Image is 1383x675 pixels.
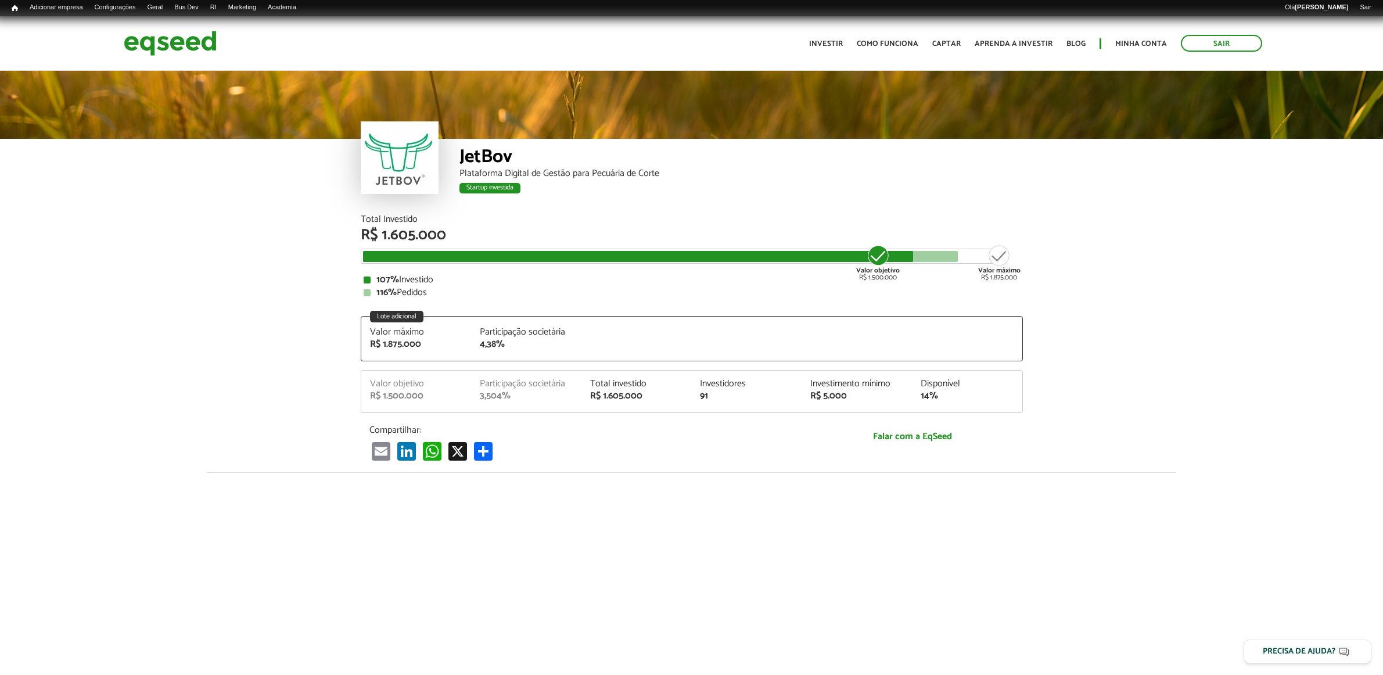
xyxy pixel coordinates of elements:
[700,392,793,401] div: 91
[421,441,444,461] a: WhatsApp
[480,328,573,337] div: Participação societária
[141,3,168,12] a: Geral
[480,392,573,401] div: 3,504%
[975,40,1052,48] a: Aprenda a investir
[376,272,399,288] strong: 107%
[361,215,1023,224] div: Total Investido
[376,285,397,300] strong: 116%
[1181,35,1262,52] a: Sair
[921,379,1014,389] div: Disponível
[222,3,262,12] a: Marketing
[480,379,573,389] div: Participação societária
[364,288,1020,297] div: Pedidos
[24,3,89,12] a: Adicionar empresa
[921,392,1014,401] div: 14%
[361,228,1023,243] div: R$ 1.605.000
[700,379,793,389] div: Investidores
[370,340,463,349] div: R$ 1.875.000
[395,441,418,461] a: LinkedIn
[364,275,1020,285] div: Investido
[472,441,495,461] a: Compartilhar
[124,28,217,59] img: EqSeed
[370,379,463,389] div: Valor objetivo
[1295,3,1348,10] strong: [PERSON_NAME]
[856,244,900,281] div: R$ 1.500.000
[590,392,683,401] div: R$ 1.605.000
[480,340,573,349] div: 4,38%
[12,4,18,12] span: Início
[459,183,520,193] div: Startup investida
[446,441,469,461] a: X
[369,425,793,436] p: Compartilhar:
[809,40,843,48] a: Investir
[6,3,24,14] a: Início
[811,425,1014,448] a: Falar com a EqSeed
[1279,3,1354,12] a: Olá[PERSON_NAME]
[168,3,204,12] a: Bus Dev
[932,40,961,48] a: Captar
[857,40,918,48] a: Como funciona
[204,3,222,12] a: RI
[978,265,1021,276] strong: Valor máximo
[369,441,393,461] a: Email
[1354,3,1377,12] a: Sair
[1066,40,1086,48] a: Blog
[810,379,903,389] div: Investimento mínimo
[89,3,142,12] a: Configurações
[590,379,683,389] div: Total investido
[262,3,302,12] a: Academia
[978,244,1021,281] div: R$ 1.875.000
[370,328,463,337] div: Valor máximo
[856,265,900,276] strong: Valor objetivo
[370,392,463,401] div: R$ 1.500.000
[370,311,423,322] div: Lote adicional
[459,148,1023,169] div: JetBov
[810,392,903,401] div: R$ 5.000
[1115,40,1167,48] a: Minha conta
[459,169,1023,178] div: Plataforma Digital de Gestão para Pecuária de Corte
